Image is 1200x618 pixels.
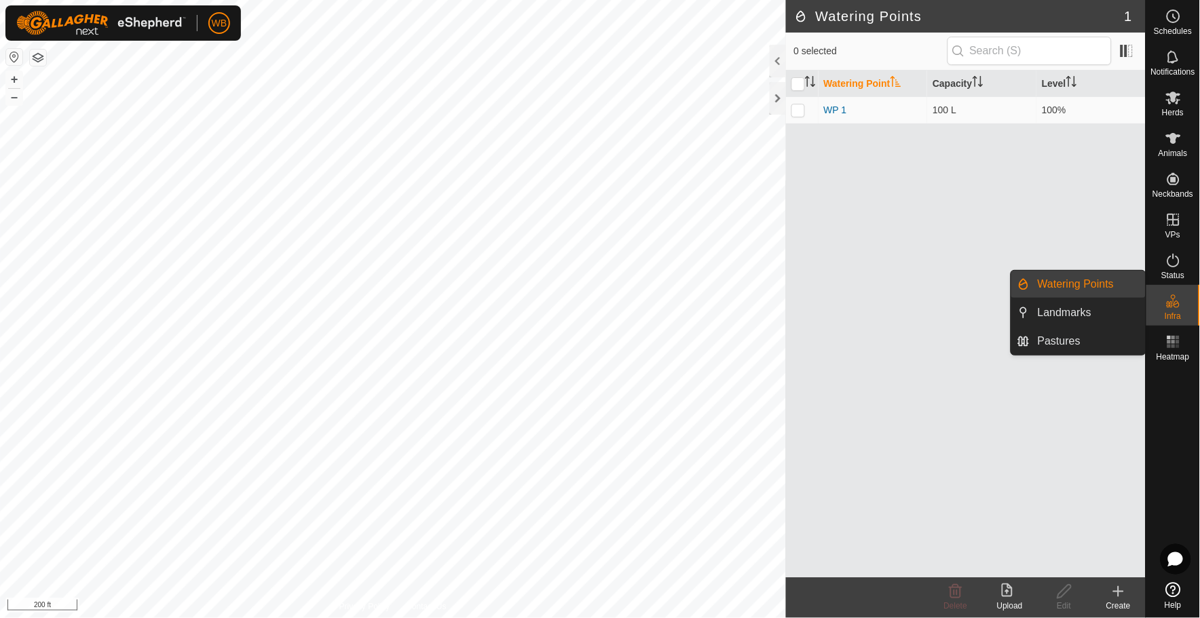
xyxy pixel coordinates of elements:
td: 100 L [927,96,1036,123]
li: Landmarks [1011,299,1146,326]
span: Schedules [1154,27,1192,35]
div: Upload [983,600,1037,612]
div: Edit [1037,600,1091,612]
span: Herds [1162,109,1184,117]
div: 100% [1042,103,1140,117]
button: Map Layers [30,50,46,66]
span: Neckbands [1152,190,1193,198]
p-sorticon: Activate to sort [805,78,816,89]
a: Contact Us [406,600,446,613]
p-sorticon: Activate to sort [1066,78,1077,89]
a: Privacy Policy [339,600,390,613]
button: Reset Map [6,49,22,65]
th: Level [1036,71,1146,97]
span: 1 [1125,6,1132,26]
a: Pastures [1030,328,1146,355]
span: VPs [1165,231,1180,239]
span: Infra [1165,312,1181,320]
p-sorticon: Activate to sort [890,78,901,89]
span: Landmarks [1038,305,1091,321]
a: Landmarks [1030,299,1146,326]
span: Delete [944,601,968,611]
span: 0 selected [794,44,948,58]
div: Create [1091,600,1146,612]
li: Watering Points [1011,271,1146,298]
input: Search (S) [948,37,1112,65]
span: Status [1161,271,1184,279]
a: Watering Points [1030,271,1146,298]
button: + [6,71,22,88]
h2: Watering Points [794,8,1125,24]
span: Watering Points [1038,276,1114,292]
p-sorticon: Activate to sort [973,78,983,89]
img: Gallagher Logo [16,11,186,35]
button: – [6,89,22,105]
th: Watering Point [819,71,928,97]
span: Heatmap [1157,353,1190,361]
span: Notifications [1151,68,1195,76]
a: Help [1146,577,1200,615]
li: Pastures [1011,328,1146,355]
span: WB [212,16,227,31]
span: Animals [1159,149,1188,157]
a: WP 1 [824,104,847,115]
span: Pastures [1038,333,1081,349]
span: Help [1165,601,1182,609]
th: Capacity [927,71,1036,97]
